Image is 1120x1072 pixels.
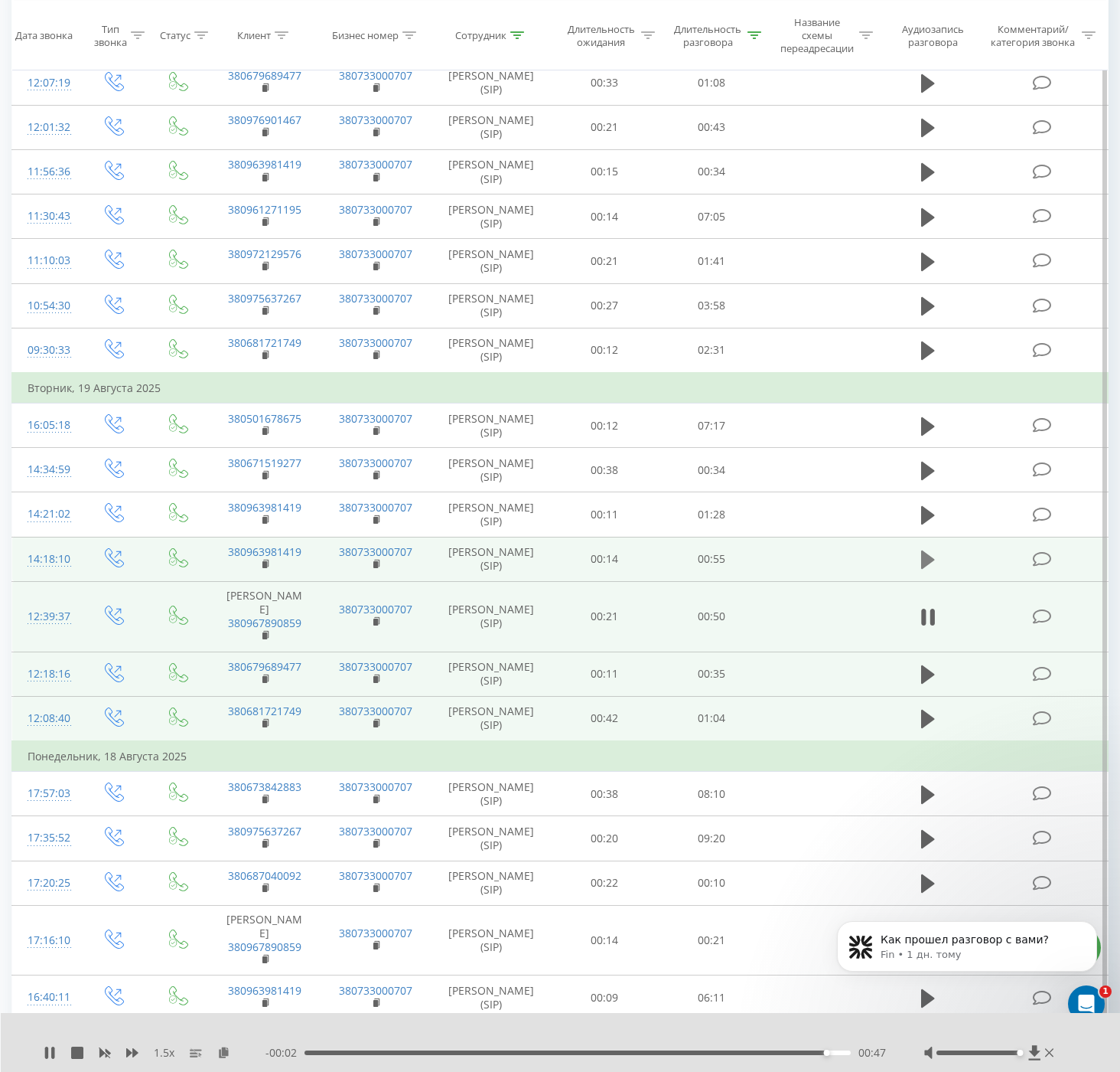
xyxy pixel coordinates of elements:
td: [PERSON_NAME] (SIP) [431,905,552,976]
a: 380733000707 [339,500,412,515]
td: 00:34 [658,149,765,194]
a: 380975637267 [228,291,301,306]
div: 16:05:18 [28,410,65,440]
a: 380963981419 [228,983,301,998]
a: 380733000707 [339,335,412,350]
td: [PERSON_NAME] [209,581,320,652]
td: [PERSON_NAME] (SIP) [431,861,552,905]
div: 16:40:11 [28,982,65,1012]
td: 00:43 [658,105,765,149]
td: [PERSON_NAME] (SIP) [431,696,552,741]
a: 380733000707 [339,113,412,127]
a: 380733000707 [339,291,412,306]
td: 00:50 [658,581,765,652]
div: Тип звонка [94,22,128,48]
a: 380733000707 [339,868,412,883]
div: 12:07:19 [28,68,65,98]
div: 17:16:10 [28,926,65,956]
td: 07:05 [658,194,765,239]
td: 00:21 [552,239,659,283]
td: 00:14 [552,537,659,581]
a: 380733000707 [339,779,412,794]
a: 380733000707 [339,456,412,470]
td: [PERSON_NAME] (SIP) [431,239,552,283]
div: 14:34:59 [28,455,65,485]
a: 380681721749 [228,704,301,718]
td: 00:21 [658,905,765,976]
td: 08:10 [658,772,765,816]
a: 380963981419 [228,157,301,172]
td: 00:12 [552,328,659,373]
div: Название схемы переадресации [779,16,855,55]
td: 00:15 [552,149,659,194]
td: [PERSON_NAME] (SIP) [431,492,552,537]
div: Длительность ожидания [565,22,637,48]
td: 01:04 [658,696,765,741]
td: 00:21 [552,581,659,652]
div: 14:18:10 [28,544,65,574]
div: Статус [160,29,190,42]
td: 00:21 [552,105,659,149]
td: 00:12 [552,404,659,448]
td: [PERSON_NAME] (SIP) [431,404,552,448]
div: 12:08:40 [28,704,65,734]
div: 12:01:32 [28,113,65,142]
div: 17:35:52 [28,823,65,853]
a: 380733000707 [339,926,412,940]
iframe: Intercom notifications повідомлення [814,889,1120,1031]
td: 00:20 [552,816,659,861]
div: 12:39:37 [28,602,65,632]
div: Accessibility label [1017,1050,1024,1056]
td: [PERSON_NAME] (SIP) [431,976,552,1020]
td: Понедельник, 18 Августа 2025 [12,741,1109,772]
td: [PERSON_NAME] (SIP) [431,328,552,373]
div: 17:20:25 [28,868,65,898]
div: Аудиозапись разговора [890,22,975,48]
td: [PERSON_NAME] (SIP) [431,149,552,194]
a: 380733000707 [339,659,412,674]
td: 03:58 [658,283,765,328]
a: 380733000707 [339,157,412,172]
a: 380681721749 [228,335,301,350]
td: [PERSON_NAME] (SIP) [431,772,552,816]
td: 00:11 [552,492,659,537]
td: 00:55 [658,537,765,581]
td: 00:10 [658,861,765,905]
td: 00:33 [552,60,659,105]
a: 380733000707 [339,68,412,83]
span: - 00:02 [265,1045,304,1061]
a: 380733000707 [339,602,412,616]
a: 380961271195 [228,202,301,217]
a: 380963981419 [228,500,301,515]
div: Длительность разговора [672,22,744,48]
div: 09:30:33 [28,335,65,365]
span: 1.5 x [154,1045,174,1061]
a: 380733000707 [339,824,412,838]
td: 00:38 [552,772,659,816]
div: 10:54:30 [28,291,65,321]
td: [PERSON_NAME] (SIP) [431,448,552,492]
span: 00:47 [858,1045,886,1061]
div: 17:57:03 [28,779,65,809]
a: 380679689477 [228,68,301,83]
div: 11:56:36 [28,157,65,187]
div: Клиент [237,29,271,42]
div: Комментарий/категория звонка [988,22,1078,48]
td: 00:14 [552,905,659,976]
td: [PERSON_NAME] (SIP) [431,652,552,696]
a: 380733000707 [339,983,412,998]
td: 09:20 [658,816,765,861]
td: [PERSON_NAME] [209,905,320,976]
a: 380972129576 [228,247,301,261]
a: 380975637267 [228,824,301,838]
iframe: Intercom live chat [1068,985,1105,1022]
td: 00:22 [552,861,659,905]
div: 12:18:16 [28,659,65,689]
a: 380733000707 [339,704,412,718]
td: 00:42 [552,696,659,741]
td: 06:11 [658,976,765,1020]
td: 07:17 [658,404,765,448]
